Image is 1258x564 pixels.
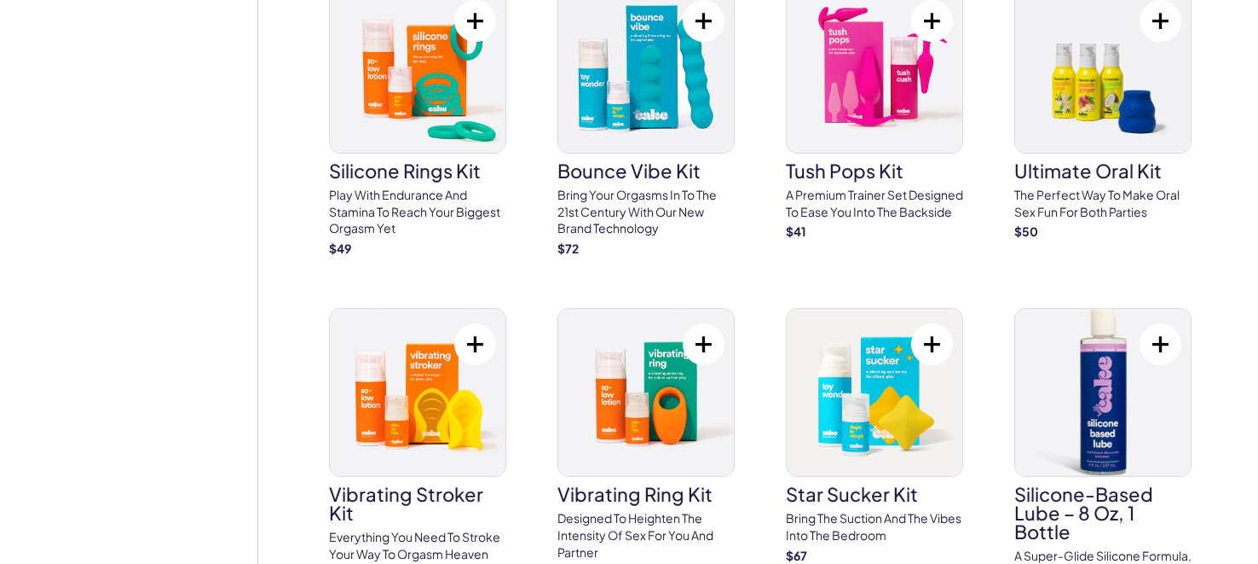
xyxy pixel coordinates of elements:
[786,510,963,544] p: Bring the suction and the vibes Into the bedroom
[786,548,807,563] strong: $ 67
[1014,485,1192,541] h3: Silicone-Based Lube – 8 oz, 1 bottle
[786,187,963,220] p: A premium trainer set designed to ease you into the backside
[786,161,963,180] h3: tush pops kit
[1015,309,1191,476] img: Silicone-Based Lube – 8 oz, 1 bottle
[1014,224,1038,239] strong: $ 50
[558,309,734,476] img: vibrating ring kit
[329,187,506,237] p: Play with endurance and stamina to reach Your biggest Orgasm Yet
[329,485,506,522] h3: vibrating stroker kit
[786,485,963,503] h3: star sucker kit
[557,485,735,503] h3: vibrating ring kit
[557,510,735,561] p: Designed to heighten the intensity of sex for you and partner
[557,241,579,256] strong: $ 72
[329,241,351,256] strong: $ 49
[786,308,963,564] a: star sucker kitstar sucker kitBring the suction and the vibes Into the bedroom$67
[330,309,505,476] img: vibrating stroker kit
[329,529,506,562] p: Everything you need to stroke your way to orgasm heaven
[557,187,735,237] p: Bring your orgasms in to the 21st century with our new brand technology
[787,309,962,476] img: star sucker kit
[1014,187,1192,220] p: The perfect way to make oral sex fun for both parties
[329,161,506,180] h3: silicone rings kit
[786,224,806,239] strong: $ 41
[1014,161,1192,180] h3: ultimate oral kit
[557,161,735,180] h3: bounce vibe kit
